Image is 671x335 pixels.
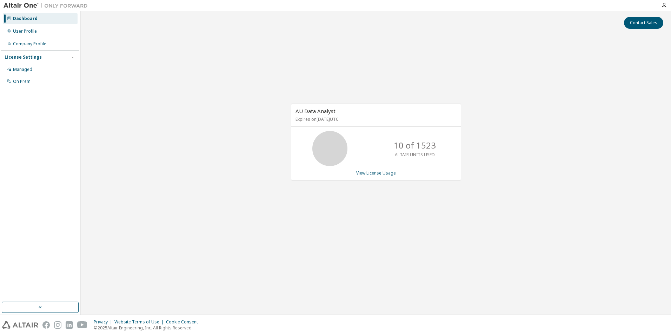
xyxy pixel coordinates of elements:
[94,319,114,325] div: Privacy
[13,28,37,34] div: User Profile
[13,79,31,84] div: On Prem
[94,325,202,331] p: © 2025 Altair Engineering, Inc. All Rights Reserved.
[394,139,436,151] p: 10 of 1523
[13,16,38,21] div: Dashboard
[13,41,46,47] div: Company Profile
[166,319,202,325] div: Cookie Consent
[356,170,396,176] a: View License Usage
[295,107,335,114] span: AU Data Analyst
[42,321,50,329] img: facebook.svg
[2,321,38,329] img: altair_logo.svg
[77,321,87,329] img: youtube.svg
[4,2,91,9] img: Altair One
[295,116,455,122] p: Expires on [DATE] UTC
[114,319,166,325] div: Website Terms of Use
[66,321,73,329] img: linkedin.svg
[5,54,42,60] div: License Settings
[395,152,435,158] p: ALTAIR UNITS USED
[624,17,663,29] button: Contact Sales
[13,67,32,72] div: Managed
[54,321,61,329] img: instagram.svg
